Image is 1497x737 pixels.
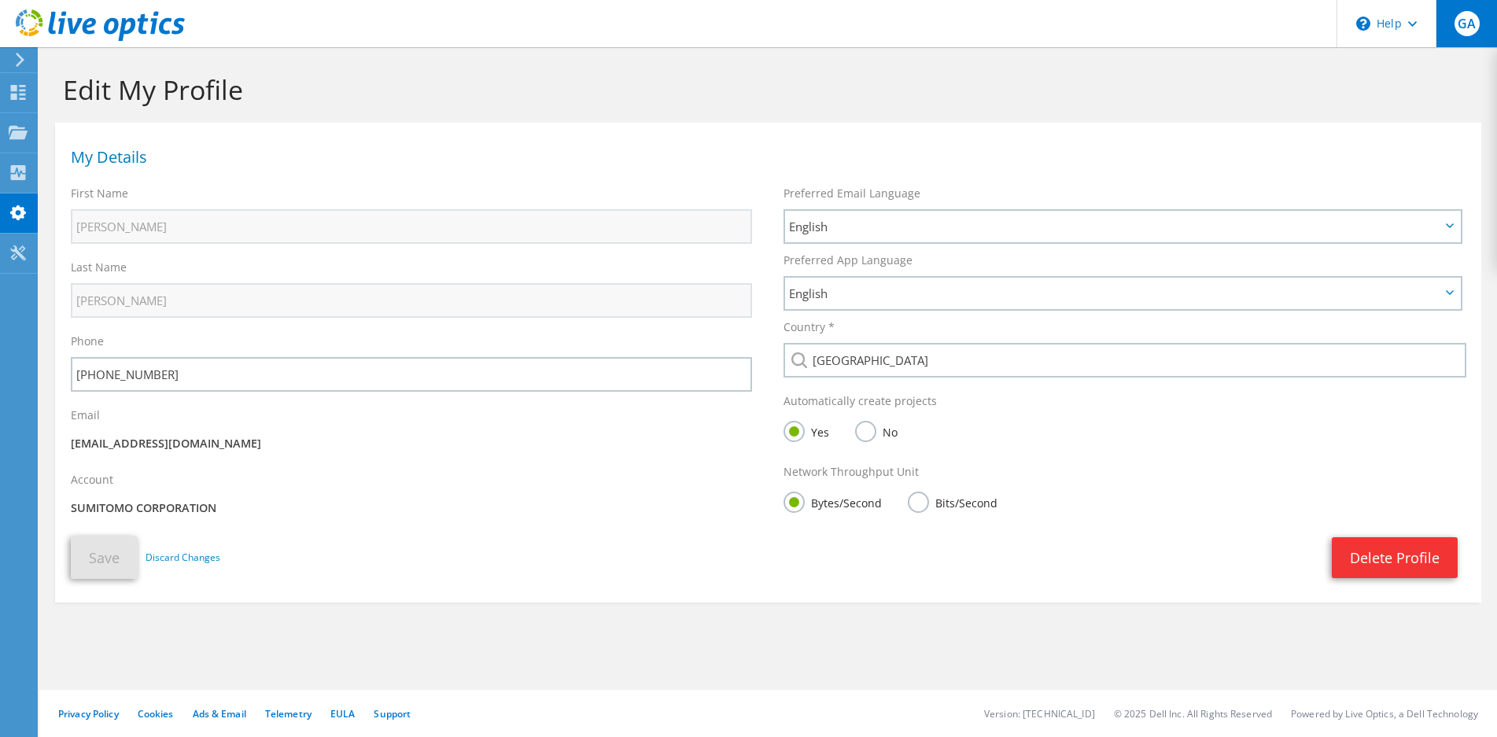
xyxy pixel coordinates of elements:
[908,492,997,511] label: Bits/Second
[63,73,1466,106] h1: Edit My Profile
[784,319,835,335] label: Country *
[330,707,355,720] a: EULA
[193,707,246,720] a: Ads & Email
[71,435,752,452] p: [EMAIL_ADDRESS][DOMAIN_NAME]
[984,707,1095,720] li: Version: [TECHNICAL_ID]
[71,536,138,579] button: Save
[58,707,119,720] a: Privacy Policy
[784,186,920,201] label: Preferred Email Language
[1455,11,1480,36] span: GA
[1356,17,1370,31] svg: \n
[784,464,919,480] label: Network Throughput Unit
[789,217,1440,236] span: English
[146,549,220,566] a: Discard Changes
[138,707,174,720] a: Cookies
[1332,537,1458,578] a: Delete Profile
[1114,707,1272,720] li: © 2025 Dell Inc. All Rights Reserved
[784,492,882,511] label: Bytes/Second
[265,707,312,720] a: Telemetry
[71,472,113,488] label: Account
[1291,707,1478,720] li: Powered by Live Optics, a Dell Technology
[71,149,1458,165] h1: My Details
[784,421,829,440] label: Yes
[71,260,127,275] label: Last Name
[374,707,411,720] a: Support
[784,393,937,409] label: Automatically create projects
[71,407,100,423] label: Email
[789,284,1440,303] span: English
[71,499,752,517] p: SUMITOMO CORPORATION
[855,421,898,440] label: No
[71,186,128,201] label: First Name
[71,333,104,349] label: Phone
[784,252,913,268] label: Preferred App Language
